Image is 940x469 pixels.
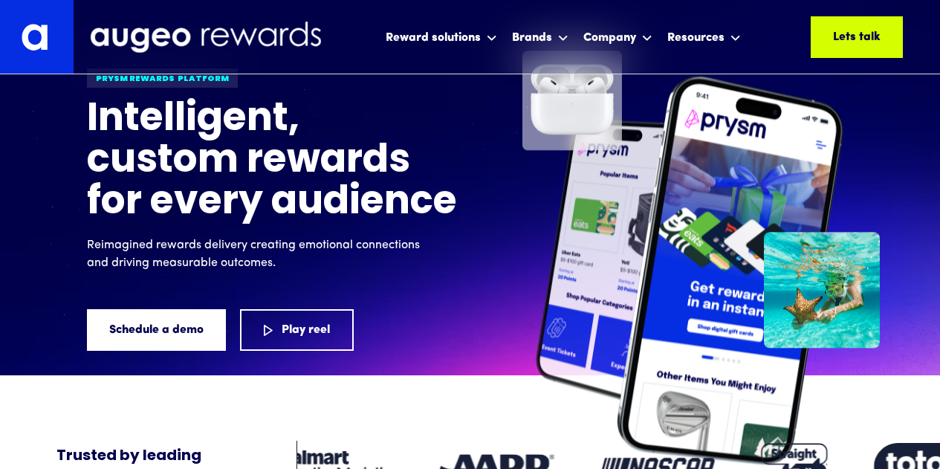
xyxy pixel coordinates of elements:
[87,236,429,272] p: Reimagined rewards delivery creating emotional connections and driving measurable outcomes.
[240,309,354,351] a: Play reel
[667,29,725,47] div: Resources
[87,68,238,88] div: Prysm Rewards platform
[664,17,745,56] div: Resources
[386,29,481,47] div: Reward solutions
[382,17,501,56] div: Reward solutions
[580,17,656,56] div: Company
[87,100,458,224] h1: Intelligent, custom rewards for every audience
[811,16,903,58] a: Lets talk
[508,17,572,56] div: Brands
[583,29,636,47] div: Company
[512,29,552,47] div: Brands
[87,309,226,351] a: Schedule a demo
